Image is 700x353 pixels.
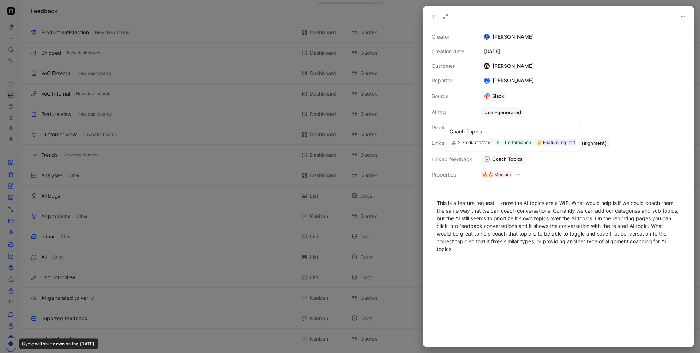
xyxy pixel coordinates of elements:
img: avatar [485,35,489,39]
span: Coach Topics [492,156,522,162]
div: [DATE] [481,47,685,56]
div: 🔥🔥 Medium [482,171,511,178]
a: Coach Topics [481,154,526,164]
div: This is a feature request. I know the AI topics are a WIP. What would help is if we could coach t... [437,199,680,253]
div: User-generated [484,109,521,116]
img: logo [484,63,490,69]
div: Properties [432,170,472,179]
div: Product area [432,123,472,132]
div: Creator [432,32,472,41]
div: AI tag [432,108,472,117]
div: Creation date [432,47,472,56]
div: J [485,78,489,83]
div: [PERSON_NAME] [481,32,685,41]
a: Slack [481,91,507,101]
div: Linked request [432,139,472,147]
div: Reporter [432,76,472,85]
div: [PERSON_NAME] [481,62,537,70]
div: Linked feedback [432,155,472,164]
div: Customer [432,62,472,70]
div: Source [432,92,472,101]
div: Cycle will shut down on the [DATE]. [19,339,98,349]
div: [PERSON_NAME] [481,76,537,85]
